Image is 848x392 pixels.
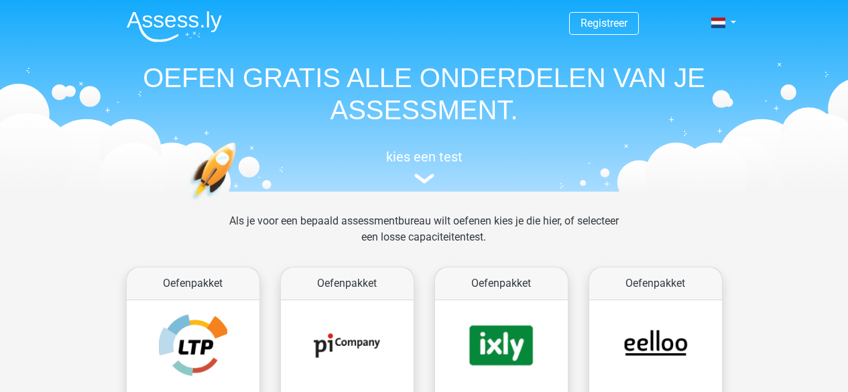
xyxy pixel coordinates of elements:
[116,149,733,165] h5: kies een test
[219,213,629,261] div: Als je voor een bepaald assessmentbureau wilt oefenen kies je die hier, of selecteer een losse ca...
[116,149,733,184] a: kies een test
[414,174,434,184] img: assessment
[127,11,222,42] img: Assessly
[190,142,288,263] img: oefenen
[581,17,627,29] a: Registreer
[116,62,733,126] h1: OEFEN GRATIS ALLE ONDERDELEN VAN JE ASSESSMENT.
